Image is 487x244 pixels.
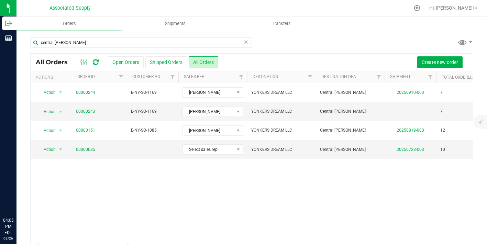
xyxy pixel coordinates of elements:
[440,146,445,153] span: 10
[108,56,144,68] button: Open Orders
[236,71,247,83] a: Filter
[122,16,228,31] a: Shipments
[251,108,312,115] span: YONKERS DREAM LLC
[56,107,65,117] span: select
[3,217,13,236] p: 04:05 PM EDT
[422,59,458,65] span: Create new order
[320,108,380,115] span: Central [PERSON_NAME]
[49,5,91,11] span: Associated Supply
[77,74,95,79] a: Order ID
[3,236,13,241] p: 09/26
[425,71,436,83] a: Filter
[305,71,316,83] a: Filter
[76,108,95,115] a: 00000243
[37,107,56,117] span: Action
[36,58,75,66] span: All Orders
[413,5,421,11] div: Manage settings
[183,126,234,135] span: [PERSON_NAME]
[5,35,12,42] inline-svg: Reports
[115,71,127,83] a: Filter
[440,89,443,96] span: 7
[37,88,56,97] span: Action
[56,145,65,154] span: select
[263,21,300,27] span: Transfers
[320,146,380,153] span: Central [PERSON_NAME]
[56,88,65,97] span: select
[37,126,56,135] span: Action
[7,189,27,210] iframe: Resource center
[156,21,195,27] span: Shipments
[253,74,278,79] a: Destination
[373,71,385,83] a: Filter
[442,75,479,80] a: Total Orderlines
[189,56,218,68] button: All Orders
[184,74,204,79] a: Sales Rep
[244,37,248,46] span: Clear
[145,56,187,68] button: Shipped Orders
[5,20,12,27] inline-svg: Outbound
[320,89,380,96] span: Central [PERSON_NAME]
[76,89,95,96] a: 00000244
[56,126,65,135] span: select
[397,128,424,133] a: 20250819-003
[76,127,95,134] a: 00000151
[76,146,95,153] a: 00000085
[440,108,443,115] span: 7
[397,147,424,152] a: 20250728-003
[132,74,160,79] a: Customer PO
[251,127,312,134] span: YONKERS DREAM LLC
[429,5,474,11] span: Hi, [PERSON_NAME]!
[320,127,380,134] span: Central [PERSON_NAME]
[397,90,424,95] a: 20250910-003
[440,127,445,134] span: 12
[131,108,174,115] span: E-NY-SO-1169
[321,74,356,79] a: Destination DBA
[183,145,234,154] span: Select sales rep
[228,16,334,31] a: Transfers
[54,21,85,27] span: Orders
[417,56,463,68] button: Create new order
[167,71,178,83] a: Filter
[131,127,174,134] span: E-NY-SO-1085
[390,74,411,79] a: Shipment
[37,145,56,154] span: Action
[251,89,312,96] span: YONKERS DREAM LLC
[36,75,69,80] div: Actions
[131,89,174,96] span: E-NY-SO-1169
[16,16,122,31] a: Orders
[30,37,252,48] input: Search Order ID, Destination, Customer PO...
[183,88,234,97] span: [PERSON_NAME]
[251,146,312,153] span: YONKERS DREAM LLC
[183,107,234,117] span: [PERSON_NAME]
